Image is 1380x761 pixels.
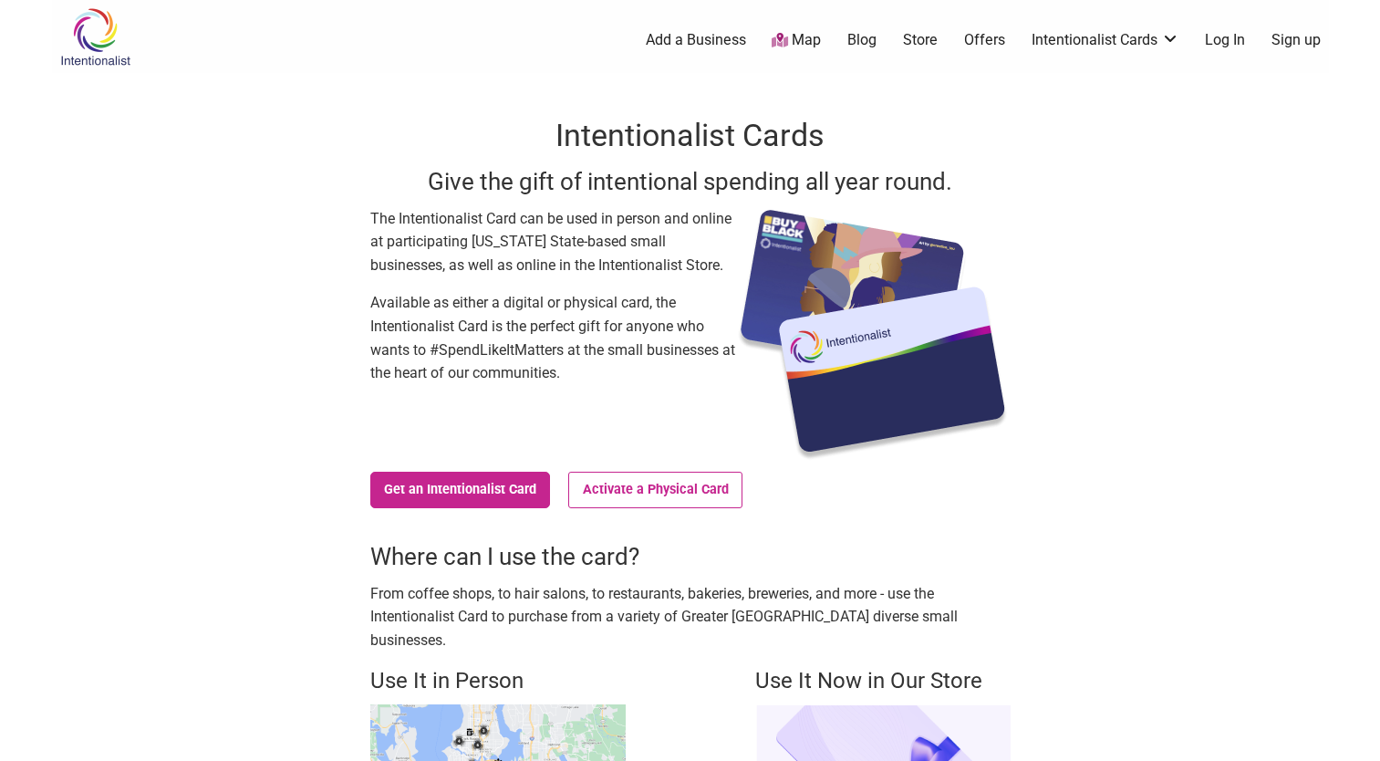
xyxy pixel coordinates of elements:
h4: Use It in Person [370,666,626,697]
a: Activate a Physical Card [568,472,742,508]
a: Intentionalist Cards [1032,30,1179,50]
h4: Use It Now in Our Store [755,666,1011,697]
a: Blog [847,30,877,50]
a: Sign up [1271,30,1321,50]
img: Intentionalist [52,7,139,67]
a: Offers [964,30,1005,50]
a: Store [903,30,938,50]
a: Log In [1205,30,1245,50]
a: Add a Business [646,30,746,50]
p: The Intentionalist Card can be used in person and online at participating [US_STATE] State-based ... [370,207,735,277]
p: Available as either a digital or physical card, the Intentionalist Card is the perfect gift for a... [370,291,735,384]
img: Intentionalist Card [735,207,1011,463]
a: Get an Intentionalist Card [370,472,551,508]
h3: Where can I use the card? [370,540,1011,573]
p: From coffee shops, to hair salons, to restaurants, bakeries, breweries, and more - use the Intent... [370,582,1011,652]
h3: Give the gift of intentional spending all year round. [370,165,1011,198]
h1: Intentionalist Cards [370,114,1011,158]
a: Map [772,30,821,51]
